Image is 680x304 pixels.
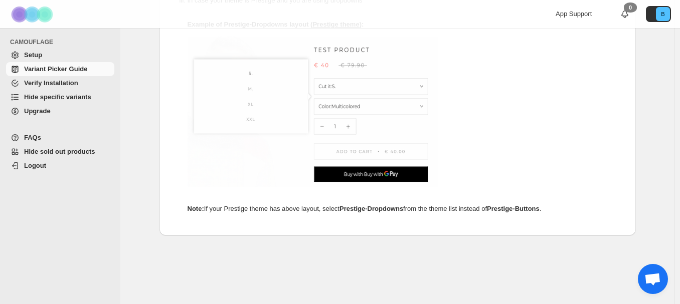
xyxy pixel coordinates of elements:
[10,38,115,46] span: CAMOUFLAGE
[6,76,114,90] a: Verify Installation
[487,205,540,212] strong: Prestige-Buttons
[24,79,78,87] span: Verify Installation
[656,7,670,21] span: Avatar with initials B
[6,145,114,159] a: Hide sold out products
[646,6,671,22] button: Avatar with initials B
[339,205,403,212] strong: Prestige-Dropdowns
[6,62,114,76] a: Variant Picker Guide
[6,48,114,62] a: Setup
[556,10,592,18] span: App Support
[188,37,438,187] img: camouflage-swatch-popover
[24,51,42,59] span: Setup
[24,93,91,101] span: Hide specific variants
[24,134,41,141] span: FAQs
[8,1,58,28] img: Camouflage
[624,3,637,13] div: 0
[6,159,114,173] a: Logout
[24,65,87,73] span: Variant Picker Guide
[6,90,114,104] a: Hide specific variants
[6,104,114,118] a: Upgrade
[188,197,628,221] p: If your Prestige theme has above layout, select from the theme list instead of .
[661,11,664,17] text: B
[6,131,114,145] a: FAQs
[188,205,204,212] strong: Note:
[638,264,668,294] div: Open chat
[24,107,51,115] span: Upgrade
[24,148,95,155] span: Hide sold out products
[24,162,46,169] span: Logout
[620,9,630,19] a: 0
